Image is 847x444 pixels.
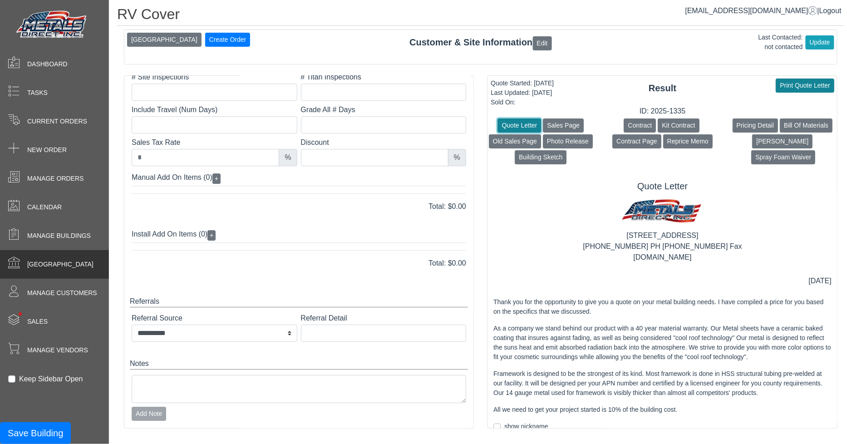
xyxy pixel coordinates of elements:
[27,59,68,69] span: Dashboard
[27,117,87,126] span: Current Orders
[27,174,84,183] span: Manage Orders
[14,8,91,42] img: Metals Direct Inc Logo
[491,98,554,107] div: Sold On:
[663,134,713,148] button: Reprice Memo
[493,297,832,316] p: Thank you for the opportunity to give you a quote on your metal building needs. I have compiled a...
[125,258,473,269] div: Total: $0.00
[488,106,837,117] div: ID: 2025-1335
[27,145,67,155] span: New Order
[733,118,778,133] button: Pricing Detail
[27,88,48,98] span: Tasks
[117,5,844,26] h1: RV Cover
[612,134,661,148] button: Contract Page
[493,405,832,414] p: All we need to get your project started is 10% of the building cost.
[543,134,593,148] button: Photo Release
[515,150,567,164] button: Building Sketch
[489,134,541,148] button: Old Sales Page
[491,79,554,88] div: Quote Started: [DATE]
[132,104,297,115] label: Include Travel (Num Days)
[533,36,552,50] button: Edit
[27,260,94,269] span: [GEOGRAPHIC_DATA]
[207,230,216,241] button: +
[124,35,837,50] div: Customer & Site Information
[685,5,842,16] div: |
[658,118,699,133] button: Kit Contract
[9,299,32,329] span: •
[751,150,815,164] button: Spray Foam Waiver
[212,173,221,184] button: +
[132,137,297,148] label: Sales Tax Rate
[448,149,466,166] div: %
[504,422,548,431] label: show nickname
[19,374,83,385] label: Keep Sidebar Open
[776,79,834,93] button: Print Quote Letter
[493,324,832,362] p: As a company we stand behind our product with a 40 year material warranty. Our Metal sheets have ...
[809,276,832,286] div: [DATE]
[301,104,467,115] label: Grade All # Days
[301,137,467,148] label: Discount
[27,231,91,241] span: Manage Buildings
[132,227,466,243] div: Install Add On Items (0)
[543,118,584,133] button: Sales Page
[819,7,842,15] span: Logout
[125,201,473,212] div: Total: $0.00
[624,118,656,133] button: Contract
[132,313,297,324] label: Referral Source
[130,358,468,370] div: Notes
[497,118,541,133] button: Quote Letter
[127,33,202,47] button: [GEOGRAPHIC_DATA]
[491,88,554,98] div: Last Updated: [DATE]
[493,369,832,398] p: Framework is designed to be the strongest of its kind. Most framework is done in HSS structural t...
[618,195,707,230] img: MD logo
[301,72,467,83] label: # Titan Inspections
[752,134,813,148] button: [PERSON_NAME]
[27,345,88,355] span: Manage Vendors
[27,317,48,326] span: Sales
[780,118,832,133] button: Bill Of Materials
[205,33,251,47] button: Create Order
[806,35,834,49] button: Update
[132,407,166,421] button: Add Note
[301,313,467,324] label: Referral Detail
[685,7,817,15] a: [EMAIL_ADDRESS][DOMAIN_NAME]
[27,202,62,212] span: Calendar
[132,72,297,83] label: # Site Inspections
[27,288,97,298] span: Manage Customers
[279,149,297,166] div: %
[132,170,466,186] div: Manual Add On Items (0)
[488,81,837,95] div: Result
[493,181,832,192] h5: Quote Letter
[758,33,803,52] div: Last Contacted: not contacted
[493,230,832,263] div: [STREET_ADDRESS] [PHONE_NUMBER] PH [PHONE_NUMBER] Fax [DOMAIN_NAME]
[130,296,468,307] div: Referrals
